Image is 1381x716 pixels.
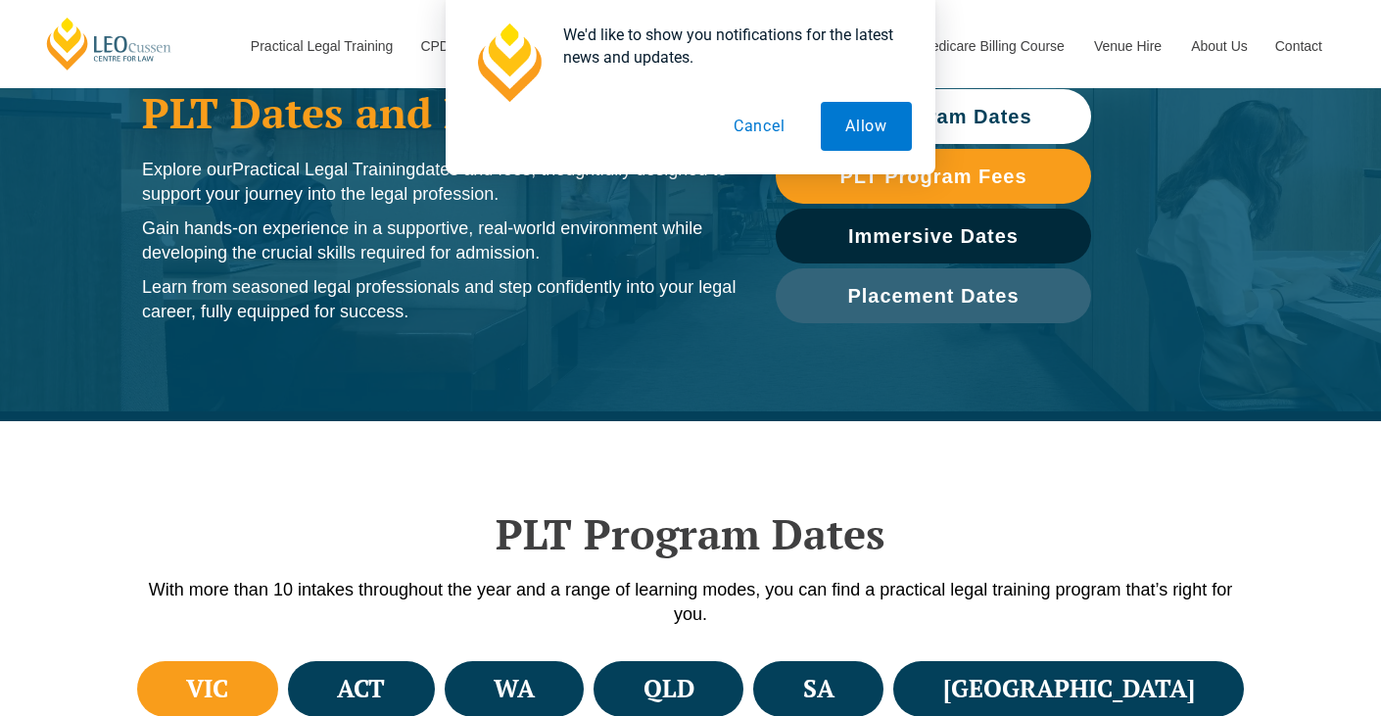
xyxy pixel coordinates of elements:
[469,24,548,102] img: notification icon
[337,673,385,705] h4: ACT
[943,673,1195,705] h4: [GEOGRAPHIC_DATA]
[709,102,810,151] button: Cancel
[839,167,1026,186] span: PLT Program Fees
[821,102,912,151] button: Allow
[232,160,415,179] span: Practical Legal Training
[848,226,1019,246] span: Immersive Dates
[776,149,1091,204] a: PLT Program Fees
[142,158,737,207] p: Explore our dates and fees, thoughtfully designed to support your journey into the legal profession.
[142,275,737,324] p: Learn from seasoned legal professionals and step confidently into your legal career, fully equipp...
[776,209,1091,263] a: Immersive Dates
[186,673,228,705] h4: VIC
[803,673,834,705] h4: SA
[494,673,535,705] h4: WA
[142,216,737,265] p: Gain hands-on experience in a supportive, real-world environment while developing the crucial ski...
[776,268,1091,323] a: Placement Dates
[643,673,694,705] h4: QLD
[132,578,1249,627] p: With more than 10 intakes throughout the year and a range of learning modes, you can find a pract...
[132,509,1249,558] h2: PLT Program Dates
[847,286,1019,306] span: Placement Dates
[548,24,912,69] div: We'd like to show you notifications for the latest news and updates.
